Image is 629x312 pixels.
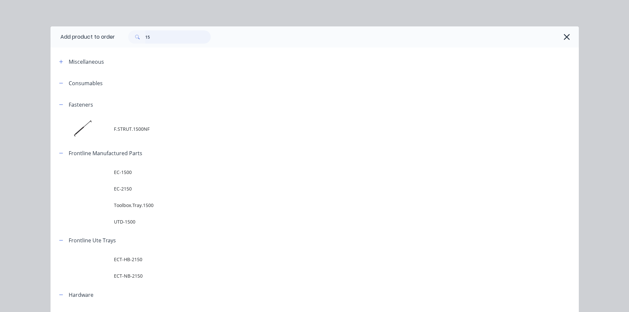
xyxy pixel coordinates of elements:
div: Frontline Ute Trays [69,236,116,244]
span: EC-2150 [114,185,486,192]
div: Add product to order [51,26,115,48]
div: Frontline Manufactured Parts [69,149,142,157]
div: Consumables [69,79,103,87]
span: ECT-NB-2150 [114,272,486,279]
span: UTD-1500 [114,218,486,225]
div: Fasteners [69,101,93,109]
div: Miscellaneous [69,58,104,66]
input: Search... [145,30,211,44]
span: F.STRUT.1500NF [114,125,486,132]
div: Hardware [69,291,93,299]
span: EC-1500 [114,169,486,176]
span: ECT-HB-2150 [114,256,486,263]
span: Toolbox.Tray.1500 [114,202,486,209]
